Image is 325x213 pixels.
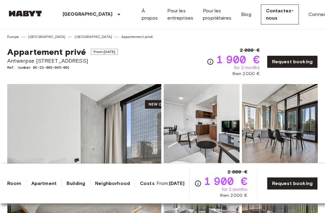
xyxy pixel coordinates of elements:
svg: Check cost overview for full price breakdown. Please note that discounts apply to new joiners onl... [194,180,202,187]
a: Room [7,180,21,187]
a: Request booking [267,177,318,190]
span: Ref. number BE-23-003-045-001 [7,65,118,70]
span: for 2 months [222,186,247,193]
a: Neighborhood [95,180,130,187]
span: 2 000 € [240,47,260,54]
a: Apartment [31,180,57,187]
a: [GEOGRAPHIC_DATA] [28,34,66,39]
span: Appartement privé [7,47,86,57]
a: Request booking [267,55,318,68]
span: 1 900 € [204,176,247,186]
span: From: [156,180,184,187]
span: for 2 months [234,65,260,71]
span: Antwerpse [STREET_ADDRESS] [7,57,118,65]
span: then 2 000 € [232,71,260,77]
a: Appartement privé [121,34,153,39]
span: 1 900 € [216,54,260,65]
img: Picture of unit BE-23-003-045-001 [242,84,318,163]
span: then 2 000 € [220,193,247,199]
span: 2 000 € [227,168,247,176]
a: Contactez-nous [261,5,299,24]
a: [GEOGRAPHIC_DATA] [75,34,112,39]
span: From [DATE] [91,49,118,55]
a: Costs [140,180,155,187]
img: Picture of unit BE-23-003-045-001 [164,84,240,163]
p: [GEOGRAPHIC_DATA] [63,11,113,18]
a: À propos [142,7,158,22]
a: Pour les entreprises [167,7,193,22]
a: Pour les propriétaires [203,7,231,22]
a: Building [67,180,85,187]
img: Habyt [7,11,43,17]
b: [DATE] [169,180,184,186]
a: Blog [241,11,251,18]
svg: Check cost overview for full price breakdown. Please note that discounts apply to new joiners onl... [207,58,214,65]
a: Europe [7,34,19,39]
